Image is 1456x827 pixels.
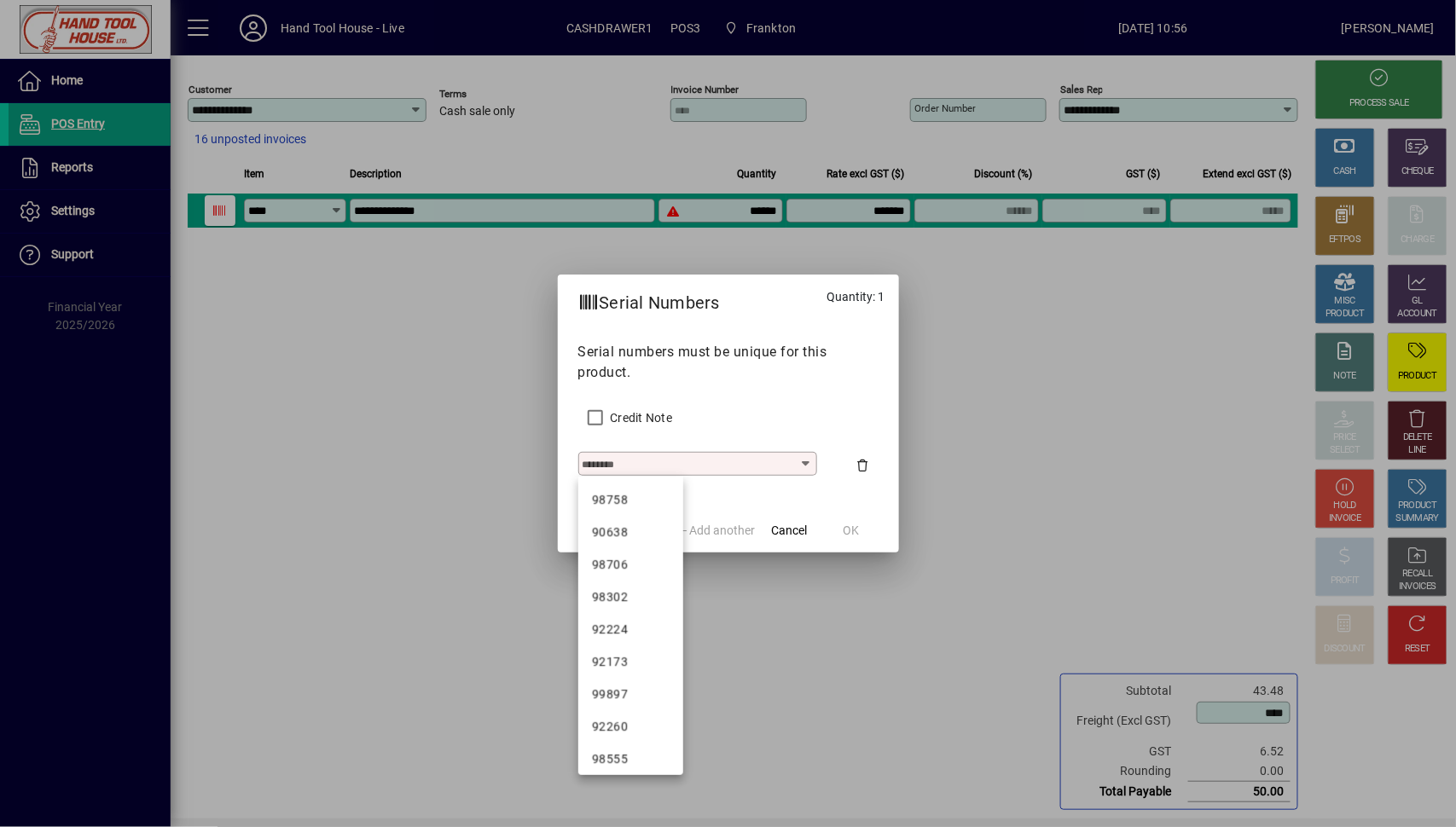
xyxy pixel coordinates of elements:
[578,483,683,516] mat-option: 98758
[578,645,683,678] mat-option: 92173
[578,342,879,383] p: Serial numbers must be unique for this product.
[578,613,683,645] mat-option: 92224
[558,275,741,324] h2: Serial Numbers
[772,522,808,540] span: Cancel
[592,685,670,703] div: 99897
[578,581,683,613] mat-option: 98302
[592,620,670,638] div: 92224
[578,743,683,775] mat-option: 98555
[607,409,673,426] label: Credit Note
[592,652,670,670] div: 92173
[592,717,670,735] div: 92260
[592,749,670,767] div: 98555
[763,515,817,546] button: Cancel
[592,523,670,541] div: 90638
[592,587,670,605] div: 98302
[814,275,899,325] div: Quantity: 1
[578,678,683,710] mat-option: 99897
[592,555,670,573] div: 98706
[592,490,670,508] div: 98758
[578,710,683,743] mat-option: 92260
[578,516,683,548] mat-option: 90638
[578,548,683,581] mat-option: 98706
